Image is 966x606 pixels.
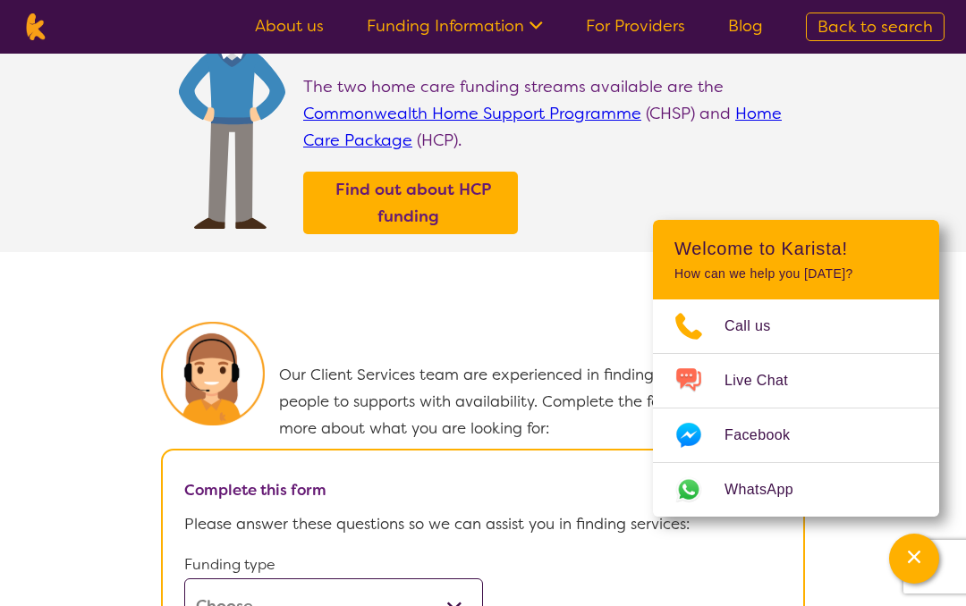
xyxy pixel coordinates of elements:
a: Back to search [806,13,945,41]
a: Funding Information [367,15,543,37]
p: Funding type [184,551,483,578]
span: WhatsApp [724,476,815,503]
a: Commonwealth Home Support Programme [303,103,641,124]
div: Channel Menu [653,220,939,517]
a: Find out about HCP funding [308,176,513,230]
ul: Choose channel [653,299,939,517]
b: Complete this form [184,480,326,500]
img: Karista Client Service [161,322,265,425]
a: For Providers [586,15,685,37]
p: How can we help you [DATE]? [674,266,918,282]
button: Channel Menu [889,534,939,584]
h2: Welcome to Karista! [674,238,918,259]
a: Web link opens in a new tab. [653,463,939,517]
p: Please answer these questions so we can assist you in finding services: [184,510,782,537]
span: Call us [724,313,792,340]
a: Blog [728,15,763,37]
h2: Tell us more [279,322,805,354]
span: Live Chat [724,367,809,394]
b: Find out about HCP funding [335,179,491,227]
a: About us [255,15,324,37]
span: Facebook [724,422,811,449]
p: The two home care funding streams available are the (CHSP) and (HCP). [303,73,805,154]
p: Our Client Services team are experienced in finding and connecting people to supports with availa... [279,361,805,442]
span: Back to search [818,16,933,38]
img: Karista logo [21,13,49,40]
